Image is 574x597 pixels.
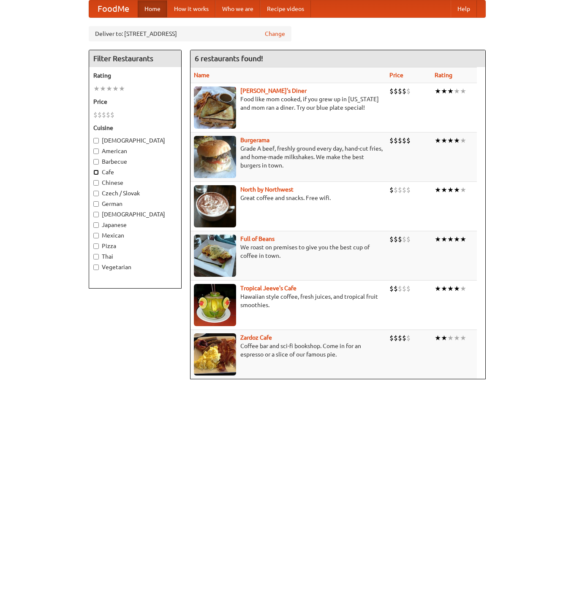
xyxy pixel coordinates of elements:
[435,235,441,244] li: ★
[441,136,447,145] li: ★
[194,86,236,129] img: sallys.jpg
[398,136,402,145] li: $
[460,86,466,96] li: ★
[265,30,285,38] a: Change
[441,284,447,293] li: ★
[194,284,236,326] img: jeeves.jpg
[389,333,394,343] li: $
[93,138,99,143] input: [DEMOGRAPHIC_DATA]
[93,252,177,261] label: Thai
[402,333,406,343] li: $
[93,200,177,208] label: German
[89,50,181,67] h4: Filter Restaurants
[93,170,99,175] input: Cafe
[240,285,297,292] b: Tropical Jeeve's Cafe
[93,71,177,80] h5: Rating
[441,86,447,96] li: ★
[402,86,406,96] li: $
[435,185,441,194] li: ★
[402,284,406,293] li: $
[460,235,466,244] li: ★
[398,86,402,96] li: $
[460,284,466,293] li: ★
[93,136,177,145] label: [DEMOGRAPHIC_DATA]
[93,210,177,219] label: [DEMOGRAPHIC_DATA]
[106,110,110,119] li: $
[454,284,460,293] li: ★
[402,185,406,194] li: $
[93,233,99,238] input: Mexican
[93,84,100,93] li: ★
[454,86,460,96] li: ★
[406,185,411,194] li: $
[167,0,215,17] a: How it works
[447,185,454,194] li: ★
[194,235,236,277] img: beans.jpg
[389,235,394,244] li: $
[398,333,402,343] li: $
[93,201,99,207] input: German
[460,333,466,343] li: ★
[138,0,167,17] a: Home
[240,87,307,94] a: [PERSON_NAME]'s Diner
[441,333,447,343] li: ★
[460,136,466,145] li: ★
[194,95,383,112] p: Food like mom cooked, if you grew up in [US_STATE] and mom ran a diner. Try our blue plate special!
[93,254,99,259] input: Thai
[93,231,177,240] label: Mexican
[93,243,99,249] input: Pizza
[93,97,177,106] h5: Price
[93,178,177,187] label: Chinese
[100,84,106,93] li: ★
[447,333,454,343] li: ★
[398,235,402,244] li: $
[110,110,114,119] li: $
[195,54,263,62] ng-pluralize: 6 restaurants found!
[93,221,177,229] label: Japanese
[454,333,460,343] li: ★
[441,235,447,244] li: ★
[406,333,411,343] li: $
[435,86,441,96] li: ★
[394,136,398,145] li: $
[398,185,402,194] li: $
[240,235,275,242] a: Full of Beans
[194,185,236,227] img: north.jpg
[215,0,260,17] a: Who we are
[93,149,99,154] input: American
[454,185,460,194] li: ★
[454,235,460,244] li: ★
[89,0,138,17] a: FoodMe
[394,185,398,194] li: $
[402,136,406,145] li: $
[93,191,99,196] input: Czech / Slovak
[389,284,394,293] li: $
[435,72,452,78] a: Rating
[406,86,411,96] li: $
[93,168,177,176] label: Cafe
[402,235,406,244] li: $
[93,263,177,271] label: Vegetarian
[194,136,236,178] img: burgerama.jpg
[406,284,411,293] li: $
[194,72,209,78] a: Name
[435,136,441,145] li: ★
[93,110,98,119] li: $
[240,186,294,193] b: North by Northwest
[93,265,99,270] input: Vegetarian
[106,84,112,93] li: ★
[93,147,177,155] label: American
[93,157,177,166] label: Barbecue
[454,136,460,145] li: ★
[194,243,383,260] p: We roast on premises to give you the best cup of coffee in town.
[394,333,398,343] li: $
[240,137,269,143] a: Burgerama
[389,185,394,194] li: $
[112,84,119,93] li: ★
[398,284,402,293] li: $
[240,334,272,341] a: Zardoz Cafe
[260,0,311,17] a: Recipe videos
